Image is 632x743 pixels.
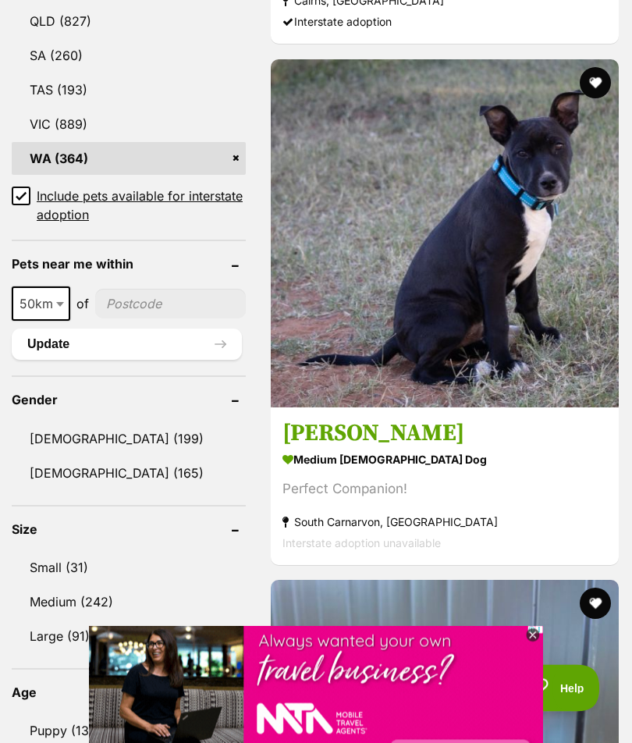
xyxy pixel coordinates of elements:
[12,552,246,585] a: Small (31)
[12,143,246,176] a: WA (364)
[12,620,246,653] a: Large (91)
[282,12,607,34] div: Interstate adoption
[12,108,246,141] a: VIC (889)
[12,287,70,322] span: 50km
[12,258,246,272] header: Pets near me within
[12,329,242,361] button: Update
[12,187,246,225] a: Include pets available for interstate adoption
[271,60,619,408] img: Butch - Staffordshire Bull Terrier x Mixed breed Dog
[12,457,246,490] a: [DEMOGRAPHIC_DATA] (165)
[12,686,246,700] header: Age
[76,295,89,314] span: of
[12,5,246,38] a: QLD (827)
[12,423,246,456] a: [DEMOGRAPHIC_DATA] (199)
[282,537,441,550] span: Interstate adoption unavailable
[12,40,246,73] a: SA (260)
[282,512,607,533] strong: South Carnarvon, [GEOGRAPHIC_DATA]
[37,187,246,225] span: Include pets available for interstate adoption
[518,665,601,712] iframe: Help Scout Beacon - Open
[282,449,607,471] strong: medium [DEMOGRAPHIC_DATA] Dog
[95,290,246,319] input: postcode
[282,419,607,449] h3: [PERSON_NAME]
[12,393,246,407] header: Gender
[271,407,619,566] a: [PERSON_NAME] medium [DEMOGRAPHIC_DATA] Dog Perfect Companion! South Carnarvon, [GEOGRAPHIC_DATA]...
[32,665,600,735] iframe: Advertisement
[12,523,246,537] header: Size
[580,68,611,99] button: favourite
[282,479,607,500] div: Perfect Companion!
[580,588,611,620] button: favourite
[12,74,246,107] a: TAS (193)
[12,586,246,619] a: Medium (242)
[13,293,69,315] span: 50km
